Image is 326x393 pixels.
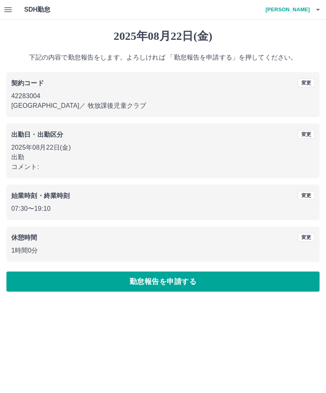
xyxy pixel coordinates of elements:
button: 勤怠報告を申請する [6,272,320,292]
button: 変更 [298,130,315,139]
p: 07:30 〜 19:10 [11,204,315,214]
p: コメント: [11,162,315,172]
button: 変更 [298,78,315,87]
p: 1時間0分 [11,246,315,255]
p: [GEOGRAPHIC_DATA] ／ 牧放課後児童クラブ [11,101,315,111]
p: 下記の内容で勤怠報告をします。よろしければ 「勤怠報告を申請する」を押してください。 [6,53,320,62]
b: 休憩時間 [11,234,37,241]
button: 変更 [298,191,315,200]
b: 出勤日・出勤区分 [11,131,63,138]
p: 出勤 [11,152,315,162]
p: 42283004 [11,91,315,101]
b: 契約コード [11,80,44,86]
h1: 2025年08月22日(金) [6,29,320,43]
p: 2025年08月22日(金) [11,143,315,152]
button: 変更 [298,233,315,242]
b: 始業時刻・終業時刻 [11,192,70,199]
